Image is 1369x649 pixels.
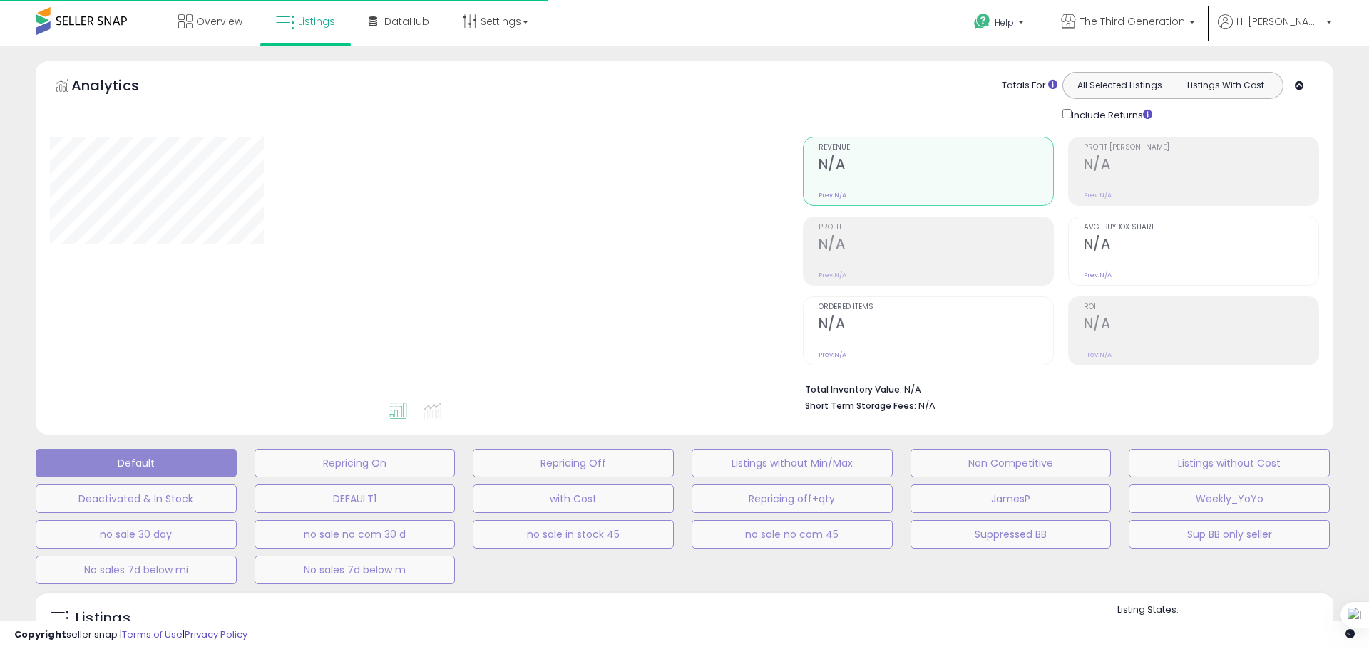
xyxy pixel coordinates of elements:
[1084,271,1112,279] small: Prev: N/A
[71,76,167,99] h5: Analytics
[255,520,456,549] button: no sale no com 30 d
[255,556,456,584] button: No sales 7d below m
[819,316,1053,335] h2: N/A
[963,2,1038,46] a: Help
[36,520,237,549] button: no sale 30 day
[1129,449,1330,477] button: Listings without Cost
[819,351,846,359] small: Prev: N/A
[819,224,1053,232] span: Profit
[973,13,991,31] i: Get Help
[36,449,237,477] button: Default
[1084,224,1318,232] span: Avg. Buybox Share
[1084,316,1318,335] h2: N/A
[911,520,1112,549] button: Suppressed BB
[36,556,237,584] button: No sales 7d below mi
[918,399,935,412] span: N/A
[995,16,1014,28] span: Help
[819,156,1053,175] h2: N/A
[911,449,1112,477] button: Non Competitive
[1084,156,1318,175] h2: N/A
[1067,76,1173,95] button: All Selected Listings
[1084,351,1112,359] small: Prev: N/A
[298,14,335,28] span: Listings
[1218,14,1332,46] a: Hi [PERSON_NAME]
[14,628,247,642] div: seller snap | |
[805,383,902,395] b: Total Inventory Value:
[384,14,429,28] span: DataHub
[36,484,237,513] button: Deactivated & In Stock
[1080,14,1185,28] span: The Third Generation
[805,400,916,412] b: Short Term Storage Fees:
[14,628,66,641] strong: Copyright
[819,191,846,199] small: Prev: N/A
[255,484,456,513] button: DEFAULT1
[819,236,1053,255] h2: N/A
[1002,79,1057,93] div: Totals For
[1084,236,1318,255] h2: N/A
[1084,191,1112,199] small: Prev: N/A
[819,303,1053,311] span: Ordered Items
[1172,76,1278,95] button: Listings With Cost
[1129,484,1330,513] button: Weekly_YoYo
[1084,144,1318,152] span: Profit [PERSON_NAME]
[819,144,1053,152] span: Revenue
[692,520,893,549] button: no sale no com 45
[1129,520,1330,549] button: Sup BB only seller
[692,484,893,513] button: Repricing off+qty
[473,484,674,513] button: with Cost
[473,520,674,549] button: no sale in stock 45
[819,271,846,279] small: Prev: N/A
[911,484,1112,513] button: JamesP
[1052,106,1169,123] div: Include Returns
[1236,14,1322,28] span: Hi [PERSON_NAME]
[196,14,242,28] span: Overview
[473,449,674,477] button: Repricing Off
[1084,303,1318,311] span: ROI
[692,449,893,477] button: Listings without Min/Max
[805,380,1308,397] li: N/A
[255,449,456,477] button: Repricing On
